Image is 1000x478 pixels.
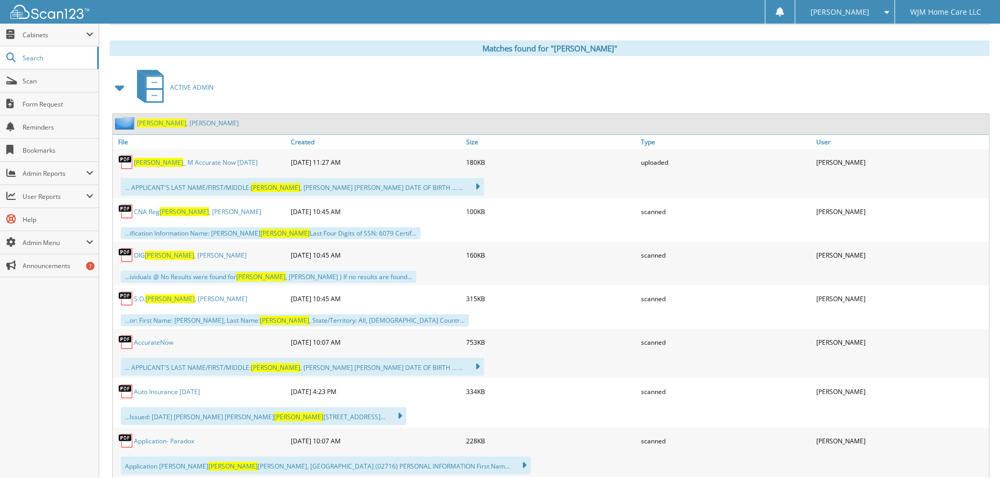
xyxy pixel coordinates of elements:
[121,227,420,239] div: ...ification Information Name: [PERSON_NAME] Last Four Digits of SSN: 6079 Certif...
[814,245,989,265] div: [PERSON_NAME]
[638,288,814,309] div: scanned
[134,251,247,260] a: OIG[PERSON_NAME], [PERSON_NAME]
[118,154,134,170] img: PDF.png
[121,456,531,474] div: Application [PERSON_NAME] [PERSON_NAME], [GEOGRAPHIC_DATA] (02716) PERSONAL INFORMATION First Nam...
[274,412,323,421] span: [PERSON_NAME]
[118,247,134,263] img: PDF.png
[638,245,814,265] div: scanned
[134,158,258,167] a: [PERSON_NAME]_ M Accurate Now [DATE]
[134,294,247,303] a: S.O.[PERSON_NAME], [PERSON_NAME]
[23,54,92,62] span: Search
[814,152,989,173] div: [PERSON_NAME]
[23,238,86,247] span: Admin Menu
[208,462,258,471] span: [PERSON_NAME]
[814,135,989,149] a: User
[948,428,1000,478] iframe: Chat Widget
[288,430,464,451] div: [DATE] 10:07 AM
[288,201,464,222] div: [DATE] 10:45 AM
[464,201,639,222] div: 100KB
[638,430,814,451] div: scanned
[638,201,814,222] div: scanned
[134,158,183,167] span: [PERSON_NAME]
[121,314,469,326] div: ...or: First Name: [PERSON_NAME], Last Name: , State/Territory: All, [DEMOGRAPHIC_DATA] Countr...
[145,294,195,303] span: [PERSON_NAME]
[251,363,300,372] span: [PERSON_NAME]
[288,152,464,173] div: [DATE] 11:27 AM
[23,30,86,39] span: Cabinets
[638,152,814,173] div: uploaded
[118,334,134,350] img: PDF.png
[23,192,86,201] span: User Reports
[134,207,261,216] a: CNA Reg[PERSON_NAME], [PERSON_NAME]
[251,183,300,192] span: [PERSON_NAME]
[814,381,989,402] div: [PERSON_NAME]
[814,201,989,222] div: [PERSON_NAME]
[638,332,814,353] div: scanned
[118,433,134,449] img: PDF.png
[145,251,194,260] span: [PERSON_NAME]
[160,207,209,216] span: [PERSON_NAME]
[113,135,288,149] a: File
[288,332,464,353] div: [DATE] 10:07 AM
[115,116,137,130] img: folder2.png
[121,271,416,283] div: ...ividuals @ No Results were found for , [PERSON_NAME] ) If no results are found...
[814,288,989,309] div: [PERSON_NAME]
[137,119,239,128] a: [PERSON_NAME], [PERSON_NAME]
[464,381,639,402] div: 334KB
[464,430,639,451] div: 228KB
[23,169,86,178] span: Admin Reports
[137,119,186,128] span: [PERSON_NAME]
[464,245,639,265] div: 160KB
[464,152,639,173] div: 180KB
[288,245,464,265] div: [DATE] 10:45 AM
[23,77,93,86] span: Scan
[23,123,93,132] span: Reminders
[638,135,814,149] a: Type
[236,272,286,281] span: [PERSON_NAME]
[638,381,814,402] div: scanned
[288,288,464,309] div: [DATE] 10:45 AM
[810,9,869,15] span: [PERSON_NAME]
[814,332,989,353] div: [PERSON_NAME]
[288,381,464,402] div: [DATE] 4:23 PM
[134,338,173,347] a: AccurateNow
[118,384,134,399] img: PDF.png
[260,316,309,325] span: [PERSON_NAME]
[23,215,93,224] span: Help
[464,135,639,149] a: Size
[10,5,89,19] img: scan123-logo-white.svg
[118,204,134,219] img: PDF.png
[910,9,981,15] span: WJM Home Care LLC
[131,67,214,108] a: ACTIVE ADMIN
[134,437,194,445] a: Application- Paradox
[118,291,134,306] img: PDF.png
[121,178,484,196] div: ... APPLICANT'S LAST NAME/FIRST/MIDDLE: , [PERSON_NAME] [PERSON_NAME] DATE OF BIRTH ... ...
[288,135,464,149] a: Created
[121,358,484,376] div: ... APPLICANT'S LAST NAME/FIRST/MIDDLE: , [PERSON_NAME] [PERSON_NAME] DATE OF BIRTH ... ...
[23,146,93,155] span: Bookmarks
[23,100,93,109] span: Form Request
[170,83,214,92] span: ACTIVE ADMIN
[110,40,990,56] div: Matches found for "[PERSON_NAME]"
[121,407,406,425] div: ...Issued: [DATE] [PERSON_NAME] [PERSON_NAME] [STREET_ADDRESS]...
[134,387,200,396] a: Auto Insurance [DATE]
[86,262,94,270] div: 7
[814,430,989,451] div: [PERSON_NAME]
[260,229,310,238] span: [PERSON_NAME]
[464,288,639,309] div: 315KB
[23,261,93,270] span: Announcements
[464,332,639,353] div: 753KB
